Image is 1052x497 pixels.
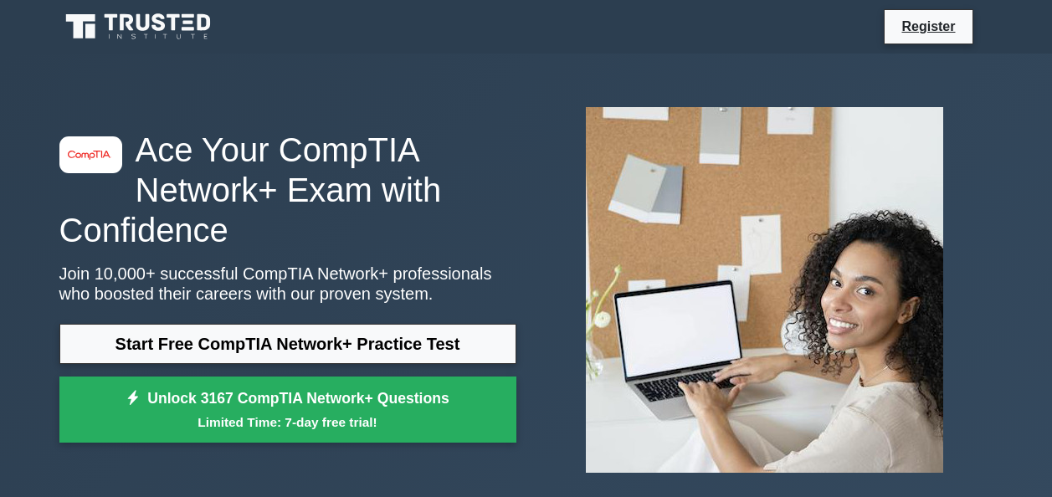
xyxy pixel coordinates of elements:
[59,324,516,364] a: Start Free CompTIA Network+ Practice Test
[891,16,965,37] a: Register
[59,377,516,443] a: Unlock 3167 CompTIA Network+ QuestionsLimited Time: 7-day free trial!
[59,264,516,304] p: Join 10,000+ successful CompTIA Network+ professionals who boosted their careers with our proven ...
[80,412,495,432] small: Limited Time: 7-day free trial!
[59,130,516,250] h1: Ace Your CompTIA Network+ Exam with Confidence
